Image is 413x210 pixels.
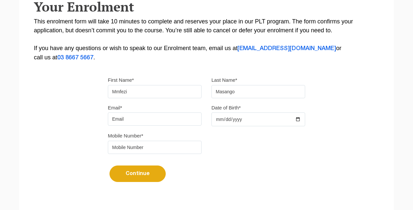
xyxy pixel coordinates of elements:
label: Date of Birth* [211,105,241,111]
input: Mobile Number [108,141,202,154]
label: First Name* [108,77,134,83]
a: 03 8667 5667 [57,55,93,60]
label: Last Name* [211,77,237,83]
label: Email* [108,105,122,111]
input: First name [108,85,202,98]
button: Continue [109,165,166,182]
input: Email [108,112,202,126]
input: Last name [211,85,305,98]
label: Mobile Number* [108,133,143,139]
a: [EMAIL_ADDRESS][DOMAIN_NAME] [237,46,336,51]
